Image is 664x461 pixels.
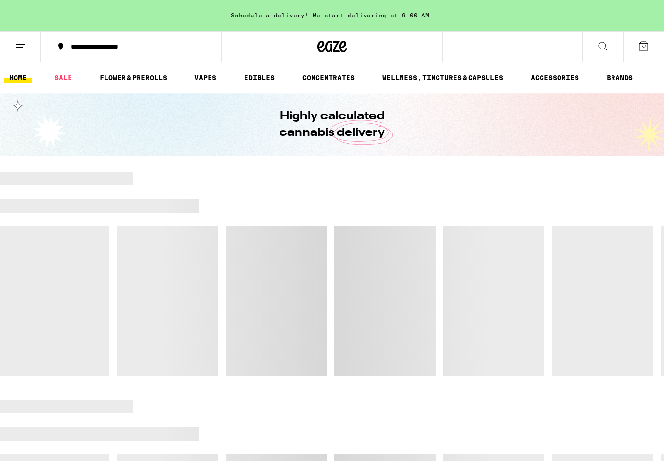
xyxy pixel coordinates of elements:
a: VAPES [190,72,221,83]
a: CONCENTRATES [297,72,360,83]
a: EDIBLES [239,72,280,83]
a: WELLNESS, TINCTURES & CAPSULES [377,72,508,83]
a: SALE [50,72,77,83]
a: ACCESSORIES [526,72,584,83]
a: BRANDS [602,72,638,83]
a: HOME [4,72,32,83]
h1: Highly calculated cannabis delivery [252,108,412,141]
a: FLOWER & PREROLLS [95,72,172,83]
